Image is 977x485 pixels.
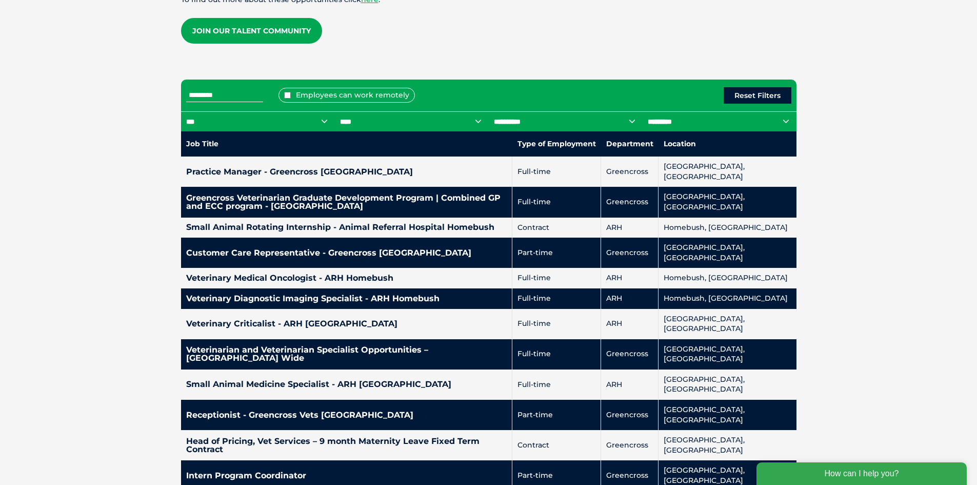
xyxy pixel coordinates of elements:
td: Full-time [512,309,601,339]
nobr: Type of Employment [517,139,596,148]
td: ARH [601,288,659,309]
nobr: Department [606,139,653,148]
h4: Veterinary Criticalist - ARH [GEOGRAPHIC_DATA] [186,320,507,328]
td: Part-time [512,238,601,268]
td: Full-time [512,370,601,400]
td: ARH [601,370,659,400]
td: Greencross [601,400,659,430]
h4: Veterinary Medical Oncologist - ARH Homebush [186,274,507,282]
td: Contract [512,430,601,460]
td: [GEOGRAPHIC_DATA], [GEOGRAPHIC_DATA] [659,339,796,370]
td: ARH [601,218,659,238]
td: Greencross [601,157,659,187]
h4: Intern Program Coordinator [186,472,507,480]
label: Employees can work remotely [278,88,415,103]
nobr: Location [664,139,696,148]
td: [GEOGRAPHIC_DATA], [GEOGRAPHIC_DATA] [659,370,796,400]
td: Greencross [601,430,659,460]
td: Homebush, [GEOGRAPHIC_DATA] [659,218,796,238]
td: ARH [601,309,659,339]
td: Full-time [512,157,601,187]
td: Greencross [601,339,659,370]
div: How can I help you? [6,6,216,29]
td: Homebush, [GEOGRAPHIC_DATA] [659,288,796,309]
td: Greencross [601,187,659,217]
td: [GEOGRAPHIC_DATA], [GEOGRAPHIC_DATA] [659,400,796,430]
h4: Veterinary Diagnostic Imaging Specialist - ARH Homebush [186,295,507,303]
td: [GEOGRAPHIC_DATA], [GEOGRAPHIC_DATA] [659,157,796,187]
td: Full-time [512,268,601,288]
h4: Practice Manager - Greencross [GEOGRAPHIC_DATA] [186,168,507,176]
input: Employees can work remotely [284,92,291,99]
td: [GEOGRAPHIC_DATA], [GEOGRAPHIC_DATA] [659,238,796,268]
td: Full-time [512,339,601,370]
h4: Head of Pricing, Vet Services – 9 month Maternity Leave Fixed Term Contract [186,437,507,454]
td: Homebush, [GEOGRAPHIC_DATA] [659,268,796,288]
td: Full-time [512,187,601,217]
td: ARH [601,268,659,288]
h4: Greencross Veterinarian Graduate Development Program | Combined GP and ECC program - [GEOGRAPHIC_... [186,194,507,210]
nobr: Job Title [186,139,218,148]
h4: Receptionist - Greencross Vets [GEOGRAPHIC_DATA] [186,411,507,419]
button: Reset Filters [724,87,791,104]
h4: Small Animal Medicine Specialist - ARH [GEOGRAPHIC_DATA] [186,380,507,389]
td: Contract [512,218,601,238]
h4: Veterinarian and Veterinarian Specialist Opportunities – [GEOGRAPHIC_DATA] Wide [186,346,507,362]
td: Full-time [512,288,601,309]
h4: Small Animal Rotating Internship - Animal Referral Hospital Homebush [186,223,507,231]
td: [GEOGRAPHIC_DATA], [GEOGRAPHIC_DATA] [659,309,796,339]
td: [GEOGRAPHIC_DATA], [GEOGRAPHIC_DATA] [659,187,796,217]
td: Part-time [512,400,601,430]
a: Join our Talent Community [181,18,322,44]
td: Greencross [601,238,659,268]
td: [GEOGRAPHIC_DATA], [GEOGRAPHIC_DATA] [659,430,796,460]
h4: Customer Care Representative - Greencross [GEOGRAPHIC_DATA] [186,249,507,257]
